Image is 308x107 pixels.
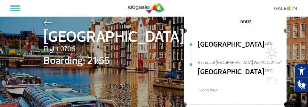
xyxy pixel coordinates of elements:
[44,53,184,68] span: Boarding: 21:55
[198,87,287,93] span: * Local time
[295,64,308,78] button: Abrir recursos assistivos.
[264,46,277,59] img: Sol
[198,67,264,87] span: [GEOGRAPHIC_DATA]
[44,44,184,55] span: Flight 0706
[264,68,273,73] span: 28°C
[44,26,184,49] span: [GEOGRAPHIC_DATA]
[198,60,287,64] span: Get out of [GEOGRAPHIC_DATA] We/10 às 21:55*
[264,41,272,46] span: 29°C
[264,74,277,87] img: Sol com algumas nuvens
[198,39,264,60] span: [GEOGRAPHIC_DATA]
[236,18,255,26] span: 5502
[295,64,308,92] div: Plugin de acessibilidade da Hand Talk.
[295,78,308,92] button: Abrir tradutor de língua de sinais.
